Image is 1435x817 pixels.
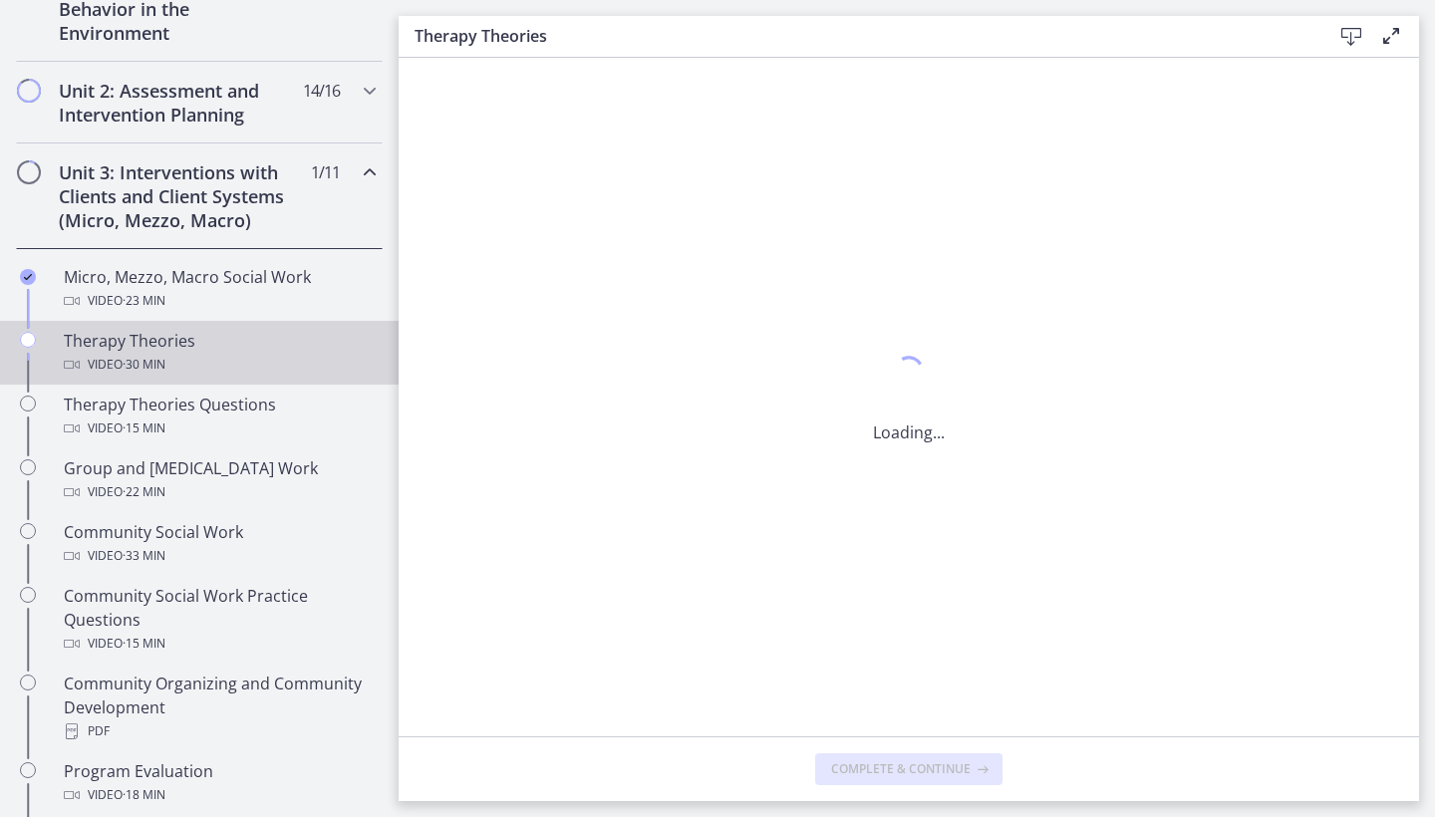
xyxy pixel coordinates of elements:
[20,269,36,285] i: Completed
[123,416,165,440] span: · 15 min
[64,672,375,743] div: Community Organizing and Community Development
[64,632,375,656] div: Video
[123,353,165,377] span: · 30 min
[64,719,375,743] div: PDF
[64,329,375,377] div: Therapy Theories
[59,160,302,232] h2: Unit 3: Interventions with Clients and Client Systems (Micro, Mezzo, Macro)
[64,393,375,440] div: Therapy Theories Questions
[64,584,375,656] div: Community Social Work Practice Questions
[64,265,375,313] div: Micro, Mezzo, Macro Social Work
[59,79,302,127] h2: Unit 2: Assessment and Intervention Planning
[64,416,375,440] div: Video
[64,456,375,504] div: Group and [MEDICAL_DATA] Work
[64,289,375,313] div: Video
[311,160,340,184] span: 1 / 11
[873,351,945,397] div: 1
[415,24,1299,48] h3: Therapy Theories
[123,480,165,504] span: · 22 min
[64,783,375,807] div: Video
[64,759,375,807] div: Program Evaluation
[64,353,375,377] div: Video
[123,632,165,656] span: · 15 min
[303,79,340,103] span: 14 / 16
[815,753,1003,785] button: Complete & continue
[123,544,165,568] span: · 33 min
[64,544,375,568] div: Video
[123,783,165,807] span: · 18 min
[123,289,165,313] span: · 23 min
[64,520,375,568] div: Community Social Work
[64,480,375,504] div: Video
[873,420,945,444] p: Loading...
[831,761,971,777] span: Complete & continue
